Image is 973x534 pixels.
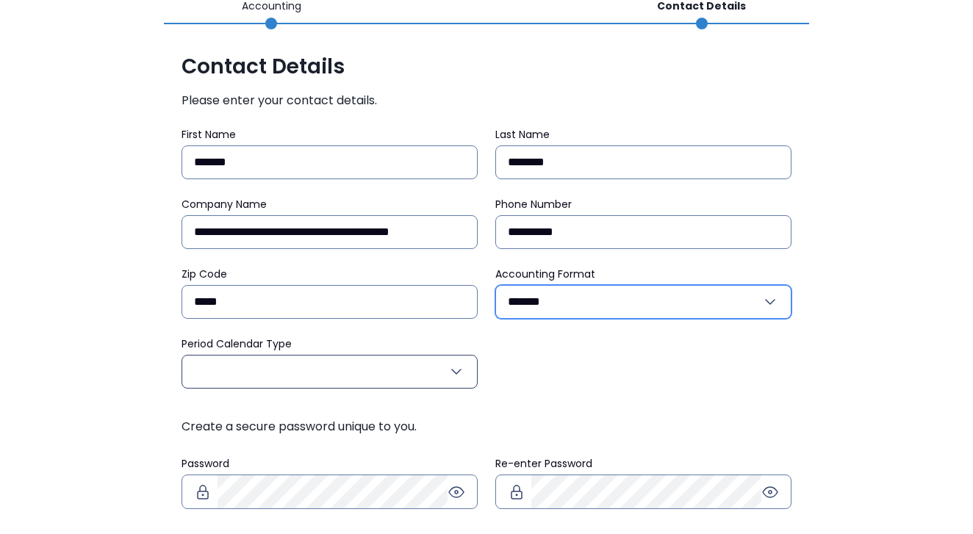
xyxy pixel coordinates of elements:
[182,92,792,109] span: Please enter your contact details.
[182,197,267,212] span: Company Name
[182,336,292,351] span: Period Calendar Type
[182,267,227,281] span: Zip Code
[182,418,792,436] span: Create a secure password unique to you.
[182,127,236,142] span: First Name
[182,456,229,471] span: Password
[495,197,572,212] span: Phone Number
[182,54,792,80] span: Contact Details
[495,456,592,471] span: Re-enter Password
[495,267,595,281] span: Accounting Format
[495,127,550,142] span: Last Name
